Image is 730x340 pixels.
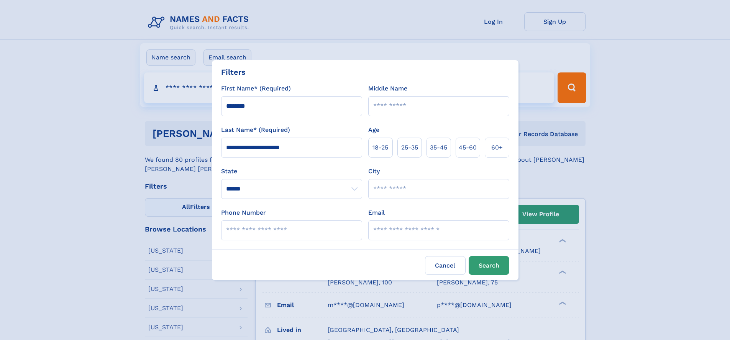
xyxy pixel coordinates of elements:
label: Middle Name [368,84,407,93]
label: First Name* (Required) [221,84,291,93]
label: Email [368,208,385,217]
span: 25‑35 [401,143,418,152]
div: Filters [221,66,246,78]
label: City [368,167,380,176]
label: Phone Number [221,208,266,217]
label: Last Name* (Required) [221,125,290,135]
label: State [221,167,362,176]
span: 45‑60 [459,143,477,152]
label: Age [368,125,379,135]
label: Cancel [425,256,466,275]
span: 60+ [491,143,503,152]
span: 35‑45 [430,143,447,152]
button: Search [469,256,509,275]
span: 18‑25 [372,143,388,152]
